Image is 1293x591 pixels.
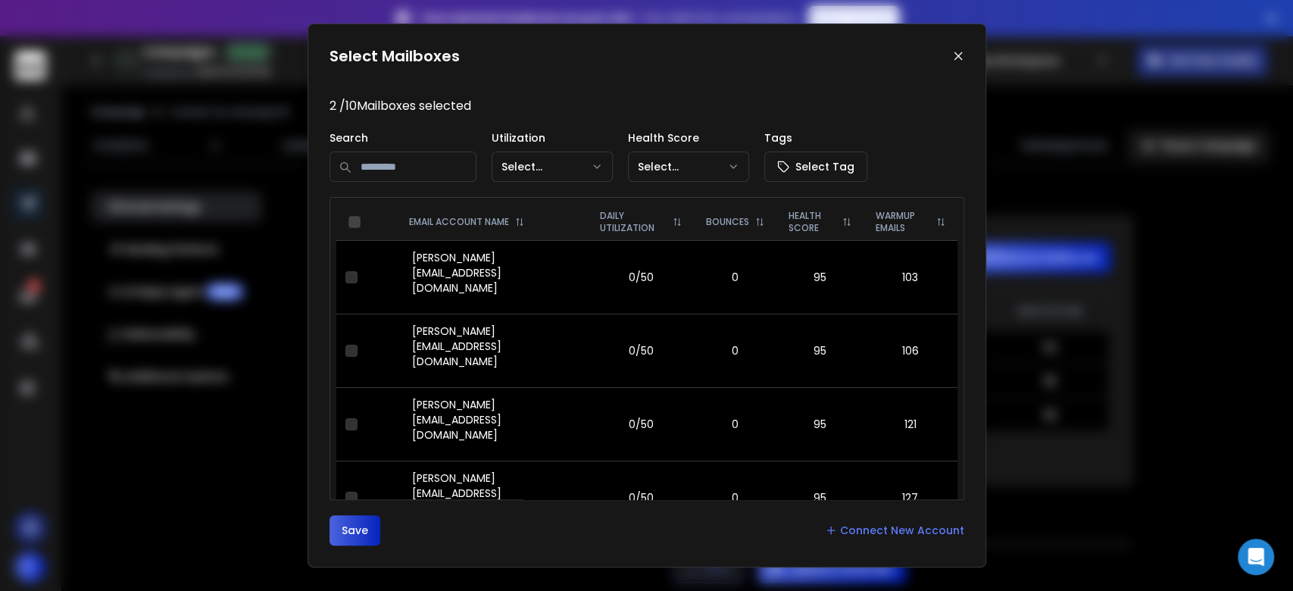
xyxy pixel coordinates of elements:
td: 121 [864,387,957,461]
td: 106 [864,314,957,387]
p: 0 [703,343,767,358]
p: 0 [703,490,767,505]
p: [PERSON_NAME][EMAIL_ADDRESS][DOMAIN_NAME] [412,397,579,442]
button: Select... [492,152,613,182]
td: 0/50 [588,240,694,314]
div: EMAIL ACCOUNT NAME [409,216,576,228]
td: 95 [776,240,864,314]
td: 0/50 [588,314,694,387]
p: BOUNCES [706,216,749,228]
td: 0/50 [588,387,694,461]
button: Select... [628,152,749,182]
a: Connect New Account [825,523,964,538]
p: [PERSON_NAME][EMAIL_ADDRESS][DOMAIN_NAME] [412,324,579,369]
div: Open Intercom Messenger [1238,539,1274,575]
td: 0/50 [588,461,694,534]
p: Search [329,130,476,145]
td: 95 [776,314,864,387]
button: Save [329,515,380,546]
td: 127 [864,461,957,534]
h1: Select Mailboxes [329,45,460,67]
p: Utilization [492,130,613,145]
td: 95 [776,461,864,534]
p: DAILY UTILIZATION [600,210,667,234]
p: [PERSON_NAME][EMAIL_ADDRESS][DOMAIN_NAME] [412,471,579,516]
p: 2 / 10 Mailboxes selected [329,97,964,115]
td: 103 [864,240,957,314]
p: 0 [703,417,767,432]
p: [PERSON_NAME][EMAIL_ADDRESS][DOMAIN_NAME] [412,250,579,295]
p: Tags [764,130,867,145]
p: 0 [703,270,767,285]
td: 95 [776,387,864,461]
button: Select Tag [764,152,867,182]
p: Health Score [628,130,749,145]
p: HEALTH SCORE [789,210,836,234]
p: WARMUP EMAILS [876,210,929,234]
